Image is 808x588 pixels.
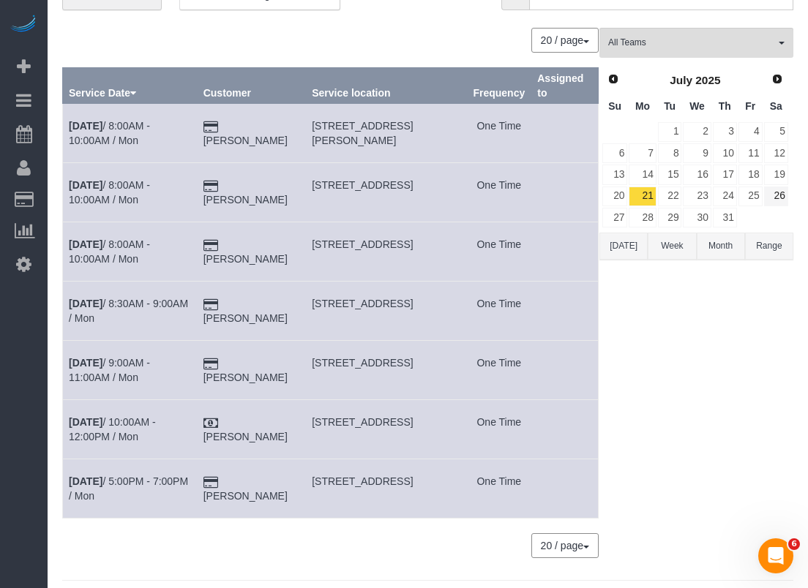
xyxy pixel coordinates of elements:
[467,341,531,400] td: Frequency
[658,186,682,206] a: 22
[197,341,306,400] td: Customer
[608,37,775,49] span: All Teams
[467,163,531,222] td: Frequency
[69,416,156,442] a: [DATE]/ 10:00AM - 12:00PM / Mon
[312,357,413,369] span: [STREET_ADDRESS]
[203,372,288,383] a: [PERSON_NAME]
[599,28,793,58] button: All Teams
[197,163,306,222] td: Customer
[63,163,198,222] td: Schedule date
[603,69,624,90] a: Prev
[658,143,682,163] a: 8
[531,341,599,400] td: Assigned to
[203,241,218,251] i: Credit Card Payment
[69,120,150,146] a: [DATE]/ 8:00AM - 10:00AM / Mon
[69,120,102,132] b: [DATE]
[531,163,599,222] td: Assigned to
[69,298,102,309] b: [DATE]
[197,400,306,459] td: Customer
[767,69,788,90] a: Next
[683,165,711,184] a: 16
[599,233,648,260] button: [DATE]
[306,163,467,222] td: Service location
[658,165,682,184] a: 15
[306,222,467,282] td: Service location
[683,208,711,227] a: 30
[713,122,737,142] a: 3
[738,122,763,142] a: 4
[629,208,656,227] a: 28
[69,357,102,369] b: [DATE]
[467,68,531,104] th: Frequency
[203,431,288,442] a: [PERSON_NAME]
[203,359,218,369] i: Credit Card Payment
[607,73,619,85] span: Prev
[695,74,720,86] span: 2025
[599,28,793,50] ol: All Teams
[197,104,306,163] td: Customer
[602,143,627,163] a: 6
[713,186,737,206] a: 24
[69,475,188,502] a: [DATE]/ 5:00PM - 7:00PM / Mon
[203,312,288,324] a: [PERSON_NAME]
[467,400,531,459] td: Frequency
[713,143,737,163] a: 10
[312,298,413,309] span: [STREET_ADDRESS]
[531,222,599,282] td: Assigned to
[312,179,413,191] span: [STREET_ADDRESS]
[312,120,413,146] span: [STREET_ADDRESS][PERSON_NAME]
[629,165,656,184] a: 14
[788,538,800,550] span: 6
[306,104,467,163] td: Service location
[69,179,102,191] b: [DATE]
[467,222,531,282] td: Frequency
[658,208,682,227] a: 29
[683,186,711,206] a: 23
[738,186,763,206] a: 25
[532,28,599,53] nav: Pagination navigation
[764,165,788,184] a: 19
[635,100,650,112] span: Monday
[69,475,102,487] b: [DATE]
[69,357,150,383] a: [DATE]/ 9:00AM - 11:00AM / Mon
[63,400,198,459] td: Schedule date
[197,282,306,341] td: Customer
[532,533,599,558] nav: Pagination navigation
[664,100,676,112] span: Tuesday
[203,418,218,429] i: Check Payment
[197,459,306,519] td: Customer
[467,282,531,341] td: Frequency
[63,459,198,519] td: Schedule date
[69,298,188,324] a: [DATE]/ 8:30AM - 9:00AM / Mon
[602,165,627,184] a: 13
[713,208,737,227] a: 31
[770,100,782,112] span: Saturday
[312,416,413,428] span: [STREET_ADDRESS]
[602,186,627,206] a: 20
[203,135,288,146] a: [PERSON_NAME]
[63,341,198,400] td: Schedule date
[203,194,288,206] a: [PERSON_NAME]
[197,222,306,282] td: Customer
[306,282,467,341] td: Service location
[203,253,288,265] a: [PERSON_NAME]
[312,238,413,250] span: [STREET_ADDRESS]
[531,68,599,104] th: Assigned to
[531,282,599,341] td: Assigned to
[63,104,198,163] td: Schedule date
[531,28,599,53] button: 20 / page
[738,143,763,163] a: 11
[203,490,288,502] a: [PERSON_NAME]
[738,165,763,184] a: 18
[69,238,150,265] a: [DATE]/ 8:00AM - 10:00AM / Mon
[764,122,788,142] a: 5
[758,538,793,573] iframe: Intercom live chat
[63,282,198,341] td: Schedule date
[203,478,218,488] i: Credit Card Payment
[306,400,467,459] td: Service location
[629,143,656,163] a: 7
[658,122,682,142] a: 1
[306,459,467,519] td: Service location
[713,165,737,184] a: 17
[683,143,711,163] a: 9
